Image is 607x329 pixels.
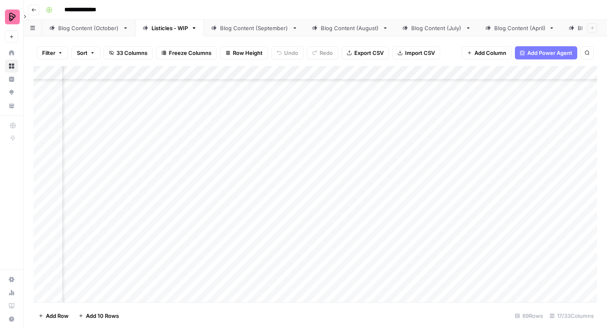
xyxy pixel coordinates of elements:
[5,7,18,27] button: Workspace: Preply
[5,99,18,112] a: Your Data
[5,46,18,59] a: Home
[494,24,545,32] div: Blog Content (April)
[104,46,153,59] button: 33 Columns
[42,20,135,36] a: Blog Content (October)
[271,46,303,59] button: Undo
[116,49,147,57] span: 33 Columns
[86,312,119,320] span: Add 10 Rows
[5,9,20,24] img: Preply Logo
[42,49,55,57] span: Filter
[405,49,435,57] span: Import CSV
[515,46,577,59] button: Add Power Agent
[284,49,298,57] span: Undo
[77,49,88,57] span: Sort
[46,312,69,320] span: Add Row
[220,24,289,32] div: Blog Content (September)
[58,24,119,32] div: Blog Content (October)
[71,46,100,59] button: Sort
[474,49,506,57] span: Add Column
[411,24,462,32] div: Blog Content (July)
[5,312,18,326] button: Help + Support
[5,59,18,73] a: Browse
[220,46,268,59] button: Row Height
[33,309,74,322] button: Add Row
[546,309,597,322] div: 17/33 Columns
[5,299,18,312] a: Learning Hub
[305,20,395,36] a: Blog Content (August)
[321,24,379,32] div: Blog Content (August)
[156,46,217,59] button: Freeze Columns
[527,49,572,57] span: Add Power Agent
[37,46,68,59] button: Filter
[354,49,384,57] span: Export CSV
[5,86,18,99] a: Opportunities
[204,20,305,36] a: Blog Content (September)
[341,46,389,59] button: Export CSV
[169,49,211,57] span: Freeze Columns
[5,286,18,299] a: Usage
[5,73,18,86] a: Insights
[320,49,333,57] span: Redo
[307,46,338,59] button: Redo
[512,309,546,322] div: 89 Rows
[74,309,124,322] button: Add 10 Rows
[135,20,204,36] a: Listicles - WIP
[392,46,440,59] button: Import CSV
[478,20,562,36] a: Blog Content (April)
[152,24,188,32] div: Listicles - WIP
[5,273,18,286] a: Settings
[395,20,478,36] a: Blog Content (July)
[233,49,263,57] span: Row Height
[462,46,512,59] button: Add Column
